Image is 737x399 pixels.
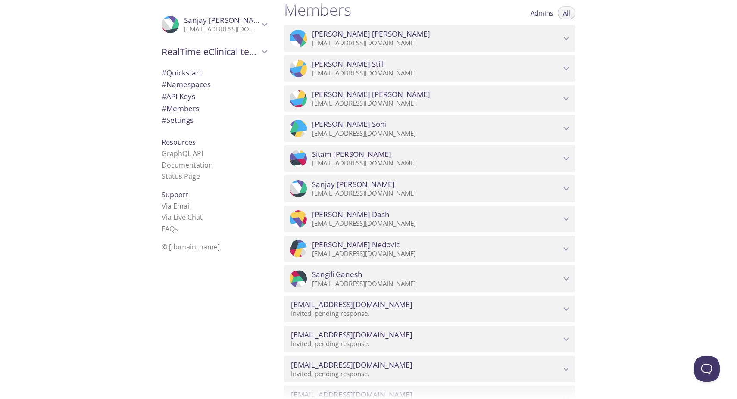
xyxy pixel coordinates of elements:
a: Status Page [162,171,200,181]
span: API Keys [162,91,195,101]
div: Dmytro Lukianenko [284,85,575,112]
span: [PERSON_NAME] [PERSON_NAME] [312,90,430,99]
a: Documentation [162,160,213,170]
div: Smruti Dash [284,206,575,232]
span: © [DOMAIN_NAME] [162,242,220,252]
p: [EMAIL_ADDRESS][DOMAIN_NAME] [312,69,561,78]
span: # [162,91,166,101]
span: Quickstart [162,68,202,78]
span: [PERSON_NAME] Soni [312,119,387,129]
div: Sanjay Singh [284,175,575,202]
span: [PERSON_NAME] Dash [312,210,390,219]
div: Amisha Soni [284,115,575,142]
span: [EMAIL_ADDRESS][DOMAIN_NAME] [291,330,412,340]
p: Invited, pending response. [291,309,561,318]
p: [EMAIL_ADDRESS][DOMAIN_NAME] [312,39,561,47]
div: Kris McDaniel [284,25,575,52]
div: API Keys [155,90,274,103]
a: Via Email [162,201,191,211]
div: dchavhan@realtime-eclinical.com [284,326,575,352]
p: [EMAIL_ADDRESS][DOMAIN_NAME] [312,99,561,108]
span: Namespaces [162,79,211,89]
span: Sangili Ganesh [312,270,362,279]
div: RealTime eClinical team [155,41,274,63]
div: Team Settings [155,114,274,126]
p: [EMAIL_ADDRESS][DOMAIN_NAME] [184,25,259,34]
span: s [175,224,178,234]
div: Keith Still [284,55,575,82]
a: Via Live Chat [162,212,203,222]
a: GraphQL API [162,149,203,158]
p: [EMAIL_ADDRESS][DOMAIN_NAME] [312,129,561,138]
span: Settings [162,115,194,125]
span: # [162,68,166,78]
div: Namespaces [155,78,274,90]
span: # [162,79,166,89]
p: Invited, pending response. [291,370,561,378]
p: [EMAIL_ADDRESS][DOMAIN_NAME] [312,249,561,258]
p: [EMAIL_ADDRESS][DOMAIN_NAME] [312,280,561,288]
span: # [162,103,166,113]
span: [PERSON_NAME] Still [312,59,384,69]
div: Sangili Ganesh [284,265,575,292]
span: [PERSON_NAME] [PERSON_NAME] [312,29,430,39]
span: [EMAIL_ADDRESS][DOMAIN_NAME] [291,300,412,309]
div: agaikwad@realtime-eclinical.com [284,296,575,322]
span: # [162,115,166,125]
span: [EMAIL_ADDRESS][DOMAIN_NAME] [291,360,412,370]
div: Sitam Jana [284,145,575,172]
div: Sanjay Singh [155,10,274,39]
span: RealTime eClinical team [162,46,259,58]
p: [EMAIL_ADDRESS][DOMAIN_NAME] [312,219,561,228]
a: FAQ [162,224,178,234]
div: Filip Nedovic [284,236,575,262]
p: [EMAIL_ADDRESS][DOMAIN_NAME] [312,159,561,168]
div: ichakraborty@realtime-eclinical.com [284,356,575,383]
span: Sanjay [PERSON_NAME] [312,180,395,189]
div: Quickstart [155,67,274,79]
span: Sitam [PERSON_NAME] [312,150,391,159]
span: Support [162,190,188,199]
span: Sanjay [PERSON_NAME] [184,15,267,25]
span: Members [162,103,199,113]
p: Invited, pending response. [291,340,561,348]
span: Resources [162,137,196,147]
div: Members [155,103,274,115]
span: [PERSON_NAME] Nedovic [312,240,400,249]
iframe: Help Scout Beacon - Open [694,356,720,382]
p: [EMAIL_ADDRESS][DOMAIN_NAME] [312,189,561,198]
